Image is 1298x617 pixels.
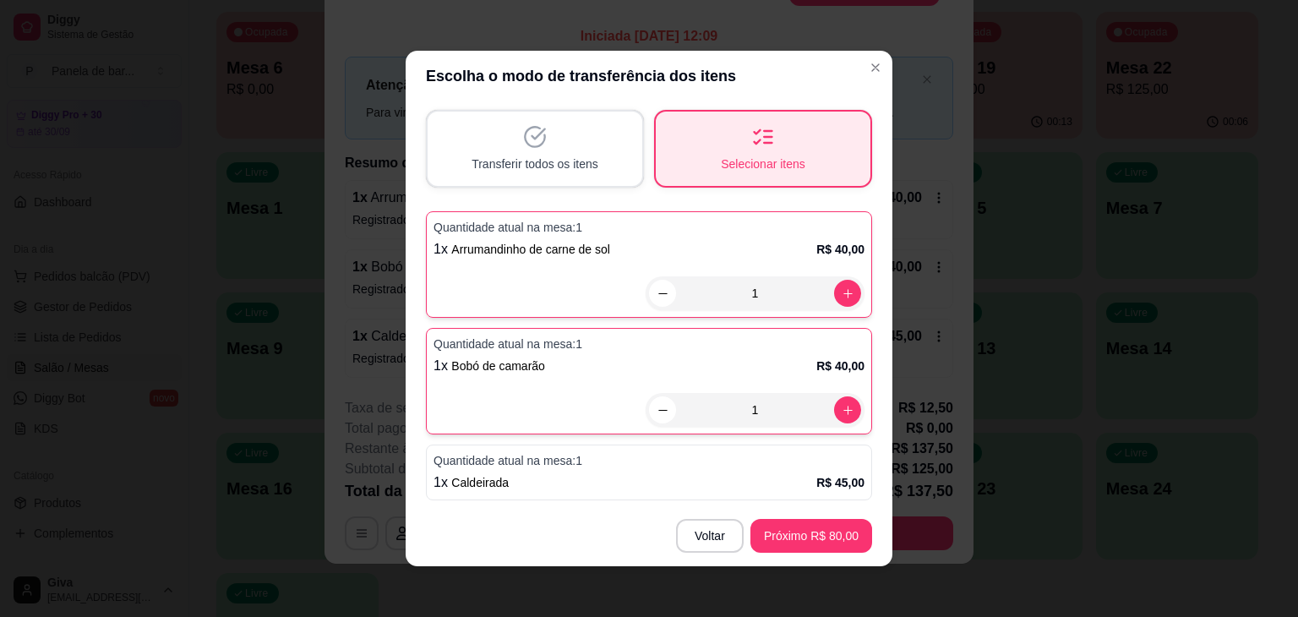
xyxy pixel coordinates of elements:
[654,110,872,188] button: Selecionar itens
[834,396,861,423] button: increase-product-quantity
[406,51,892,101] header: Escolha o modo de transferência dos itens
[434,219,864,236] p: Quantidade atual na mesa: 1
[434,452,864,469] p: Quantidade atual na mesa: 1
[434,356,545,376] p: 1 x
[834,280,861,307] button: increase-product-quantity
[434,336,864,352] p: Quantidade atual na mesa: 1
[721,156,805,172] span: Selecionar itens
[676,519,744,553] button: Voltar
[750,519,872,553] button: Próximo R$ 80,00
[434,472,509,493] p: 1 x
[816,474,864,491] p: R$ 45,00
[816,358,864,374] p: R$ 40,00
[434,239,610,259] p: 1 x
[816,241,864,258] p: R$ 40,00
[451,243,610,256] span: Arrumandinho de carne de sol
[426,110,644,188] button: Transferir todos os itens
[451,476,509,489] span: Caldeirada
[451,359,545,373] span: Bobó de camarão
[649,280,676,307] button: decrease-product-quantity
[649,396,676,423] button: decrease-product-quantity
[472,156,598,172] span: Transferir todos os itens
[862,54,889,81] button: Close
